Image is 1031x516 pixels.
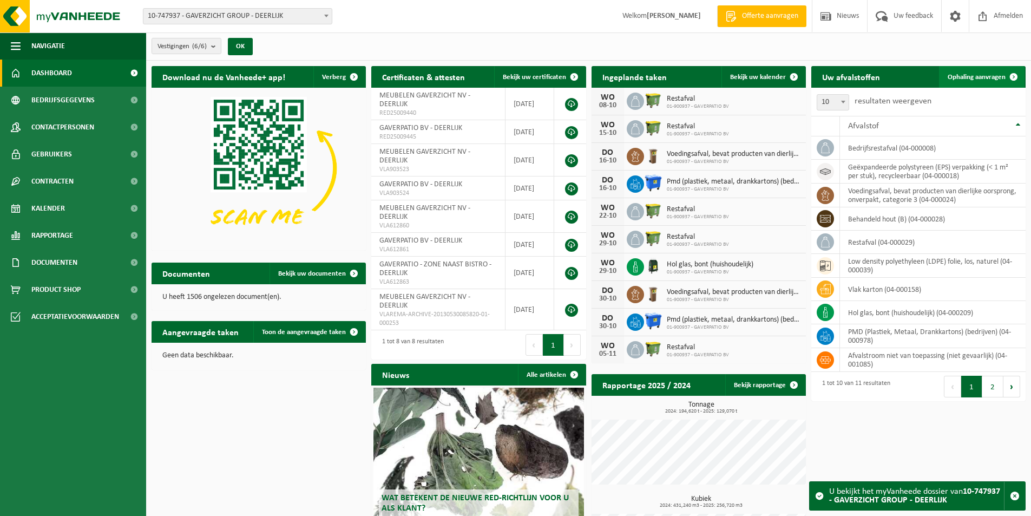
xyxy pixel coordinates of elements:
span: Dashboard [31,60,72,87]
span: 10 [817,95,849,110]
span: Pmd (plastiek, metaal, drankkartons) (bedrijven) [667,316,800,324]
span: 01-900937 - GAVERPATIO BV [667,324,800,331]
span: RED25009440 [379,109,496,117]
span: Navigatie [31,32,65,60]
span: Kalender [31,195,65,222]
span: Product Shop [31,276,81,303]
button: Previous [944,376,961,397]
span: Contactpersonen [31,114,94,141]
div: WO [597,204,619,212]
span: Bekijk uw documenten [278,270,346,277]
span: VLAREMA-ARCHIVE-20130530085820-01-000253 [379,310,496,328]
span: Acceptatievoorwaarden [31,303,119,330]
span: Voedingsafval, bevat producten van dierlijke oorsprong, onverpakt, categorie 3 [667,150,800,159]
a: Bekijk uw certificaten [494,66,585,88]
span: 01-900937 - GAVERPATIO BV [667,297,800,303]
span: Contracten [31,168,74,195]
h3: Tonnage [597,401,806,414]
img: WB-1100-HPE-BE-01 [644,174,662,192]
span: Documenten [31,249,77,276]
span: 01-900937 - GAVERPATIO BV [667,269,753,276]
td: geëxpandeerde polystyreen (EPS) verpakking (< 1 m² per stuk), recycleerbaar (04-000018) [840,160,1026,184]
span: MEUBELEN GAVERZICHT NV - DEERLIJK [379,148,470,165]
td: [DATE] [505,177,554,200]
span: VLA612861 [379,245,496,254]
span: Bekijk uw certificaten [503,74,566,81]
td: afvalstroom niet van toepassing (niet gevaarlijk) (04-001085) [840,348,1026,372]
span: VLA612863 [379,278,496,286]
span: Verberg [322,74,346,81]
a: Alle artikelen [518,364,585,386]
span: 10-747937 - GAVERZICHT GROUP - DEERLIJK [143,9,332,24]
span: 01-900937 - GAVERPATIO BV [667,352,729,358]
p: Geen data beschikbaar. [162,352,355,360]
div: 05-11 [597,350,619,358]
span: GAVERPATIO BV - DEERLIJK [379,237,462,245]
img: WB-1100-HPE-BE-01 [644,312,662,330]
span: 01-900937 - GAVERPATIO BV [667,131,729,138]
a: Bekijk uw kalender [721,66,805,88]
img: WB-0140-HPE-BN-01 [644,146,662,165]
div: WO [597,121,619,129]
span: Afvalstof [848,122,879,130]
td: behandeld hout (B) (04-000028) [840,207,1026,231]
span: 10-747937 - GAVERZICHT GROUP - DEERLIJK [143,8,332,24]
div: 29-10 [597,240,619,247]
div: 29-10 [597,267,619,275]
div: 30-10 [597,323,619,330]
div: 08-10 [597,102,619,109]
span: Restafval [667,205,729,214]
span: MEUBELEN GAVERZICHT NV - DEERLIJK [379,204,470,221]
div: WO [597,342,619,350]
span: GAVERPATIO - ZONE NAAST BISTRO - DEERLIJK [379,260,491,277]
span: 01-900937 - GAVERPATIO BV [667,159,800,165]
span: MEUBELEN GAVERZICHT NV - DEERLIJK [379,92,470,108]
span: MEUBELEN GAVERZICHT NV - DEERLIJK [379,293,470,310]
div: DO [597,176,619,185]
h2: Download nu de Vanheede+ app! [152,66,296,87]
td: [DATE] [505,120,554,144]
span: 10 [817,94,849,110]
td: [DATE] [505,289,554,330]
h3: Kubiek [597,495,806,508]
button: Vestigingen(6/6) [152,38,221,54]
td: voedingsafval, bevat producten van dierlijke oorsprong, onverpakt, categorie 3 (04-000024) [840,184,1026,207]
span: Voedingsafval, bevat producten van dierlijke oorsprong, onverpakt, categorie 3 [667,288,800,297]
td: [DATE] [505,257,554,289]
div: 30-10 [597,295,619,303]
td: [DATE] [505,200,554,233]
span: Restafval [667,95,729,103]
td: low density polyethyleen (LDPE) folie, los, naturel (04-000039) [840,254,1026,278]
button: Next [564,334,581,356]
span: 2024: 431,240 m3 - 2025: 256,720 m3 [597,503,806,508]
img: WB-1100-HPE-GN-51 [644,229,662,247]
h2: Nieuws [371,364,420,385]
strong: 10-747937 - GAVERZICHT GROUP - DEERLIJK [829,487,1000,505]
td: PMD (Plastiek, Metaal, Drankkartons) (bedrijven) (04-000978) [840,324,1026,348]
strong: [PERSON_NAME] [647,12,701,20]
h2: Ingeplande taken [592,66,678,87]
span: 01-900937 - GAVERPATIO BV [667,214,729,220]
span: Toon de aangevraagde taken [262,329,346,336]
span: 01-900937 - GAVERPATIO BV [667,241,729,248]
span: VLA612860 [379,221,496,230]
span: Hol glas, bont (huishoudelijk) [667,260,753,269]
span: GAVERPATIO BV - DEERLIJK [379,180,462,188]
div: U bekijkt het myVanheede dossier van [829,482,1004,510]
p: U heeft 1506 ongelezen document(en). [162,293,355,301]
div: DO [597,148,619,157]
span: Bekijk uw kalender [730,74,786,81]
span: Restafval [667,122,729,131]
h2: Uw afvalstoffen [811,66,891,87]
img: Download de VHEPlus App [152,88,366,249]
span: Restafval [667,233,729,241]
div: 1 tot 8 van 8 resultaten [377,333,444,357]
span: Vestigingen [157,38,207,55]
h2: Rapportage 2025 / 2024 [592,374,701,395]
count: (6/6) [192,43,207,50]
span: VLA903524 [379,189,496,198]
button: 1 [961,376,982,397]
div: WO [597,231,619,240]
span: VLA903523 [379,165,496,174]
div: 16-10 [597,185,619,192]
